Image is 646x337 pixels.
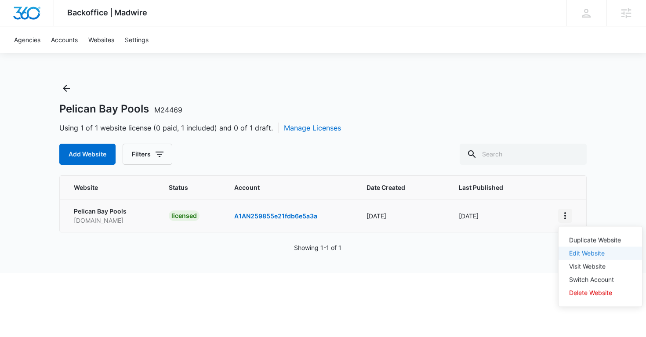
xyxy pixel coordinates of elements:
[448,199,548,232] td: [DATE]
[569,277,621,283] div: Switch Account
[294,243,341,252] p: Showing 1-1 of 1
[9,26,46,53] a: Agencies
[569,237,621,243] div: Duplicate Website
[169,183,214,192] span: Status
[460,144,587,165] input: Search
[367,183,425,192] span: Date Created
[74,207,148,216] p: Pelican Bay Pools
[559,260,642,273] button: Visit Website
[234,212,317,220] a: A1AN259855e21fdb6e5a3a
[46,26,83,53] a: Accounts
[59,102,182,116] h1: Pelican Bay Pools
[67,8,147,17] span: Backoffice | Madwire
[559,286,642,300] button: Delete Website
[74,216,148,225] p: [DOMAIN_NAME]
[59,123,341,133] span: Using 1 of 1 website license (0 paid, 1 included) and 0 of 1 draft.
[59,144,116,165] button: Add Website
[59,81,73,95] button: Back
[356,199,448,232] td: [DATE]
[154,105,182,114] span: M24469
[559,247,642,260] button: Edit Website
[83,26,120,53] a: Websites
[459,183,524,192] span: Last Published
[120,26,154,53] a: Settings
[123,144,172,165] button: Filters
[284,123,341,133] button: Manage Licenses
[559,234,642,247] button: Duplicate Website
[569,290,621,296] div: Delete Website
[558,209,572,223] button: View More
[234,183,345,192] span: Account
[74,183,135,192] span: Website
[559,273,642,286] button: Switch Account
[569,263,606,270] a: Visit Website
[169,210,200,221] div: licensed
[569,250,605,257] a: Edit Website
